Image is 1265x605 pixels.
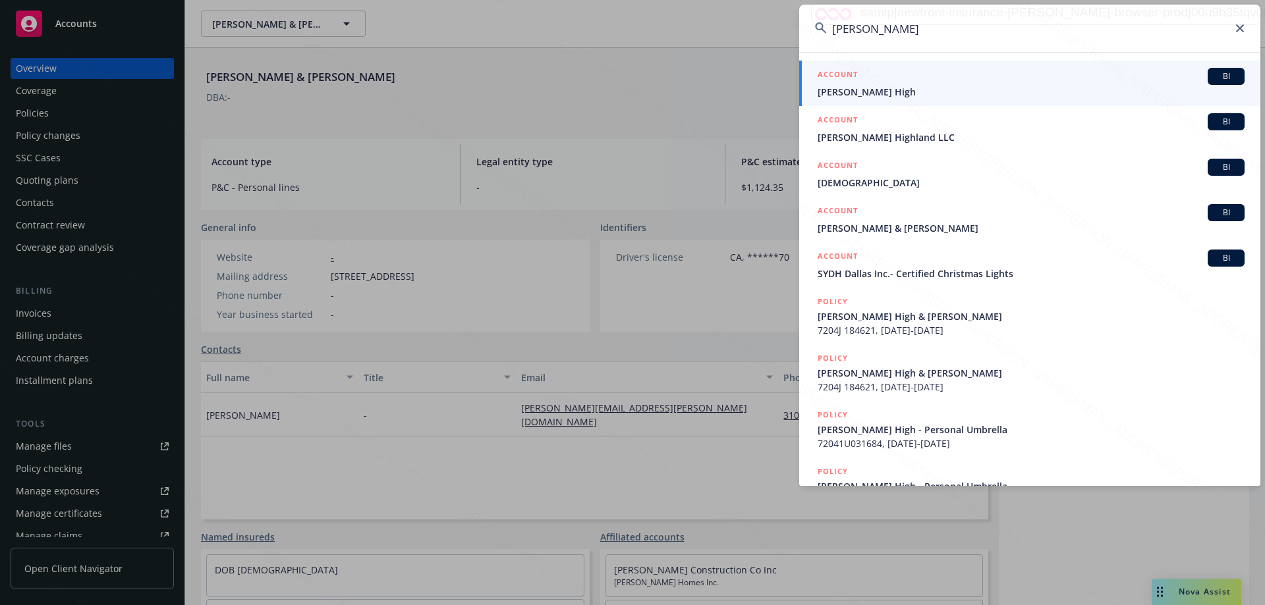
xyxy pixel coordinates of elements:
a: ACCOUNTBI[PERSON_NAME] Highland LLC [799,106,1260,151]
span: SYDH Dallas Inc.- Certified Christmas Lights [818,267,1245,280]
h5: ACCOUNT [818,113,858,129]
a: POLICY[PERSON_NAME] High - Personal Umbrella [799,458,1260,514]
h5: POLICY [818,465,848,478]
h5: POLICY [818,408,848,421]
a: ACCOUNTBI[PERSON_NAME] High [799,61,1260,106]
span: BI [1213,161,1239,173]
span: BI [1213,70,1239,82]
span: [PERSON_NAME] High - Personal Umbrella [818,479,1245,493]
span: [DEMOGRAPHIC_DATA] [818,176,1245,190]
a: POLICY[PERSON_NAME] High & [PERSON_NAME]7204J 184621, [DATE]-[DATE] [799,288,1260,344]
span: BI [1213,252,1239,264]
h5: POLICY [818,352,848,365]
a: POLICY[PERSON_NAME] High & [PERSON_NAME]7204J 184621, [DATE]-[DATE] [799,344,1260,401]
h5: ACCOUNT [818,204,858,220]
a: ACCOUNTBI[PERSON_NAME] & [PERSON_NAME] [799,197,1260,242]
span: 72041U031684, [DATE]-[DATE] [818,436,1245,450]
h5: ACCOUNT [818,250,858,265]
span: [PERSON_NAME] High & [PERSON_NAME] [818,366,1245,380]
span: [PERSON_NAME] Highland LLC [818,130,1245,144]
span: [PERSON_NAME] High & [PERSON_NAME] [818,309,1245,323]
span: BI [1213,116,1239,128]
h5: POLICY [818,295,848,308]
span: [PERSON_NAME] High - Personal Umbrella [818,423,1245,436]
a: POLICY[PERSON_NAME] High - Personal Umbrella72041U031684, [DATE]-[DATE] [799,401,1260,458]
h5: ACCOUNT [818,159,858,174]
a: ACCOUNTBISYDH Dallas Inc.- Certified Christmas Lights [799,242,1260,288]
input: Search... [799,5,1260,52]
a: ACCOUNTBI[DEMOGRAPHIC_DATA] [799,151,1260,197]
span: [PERSON_NAME] & [PERSON_NAME] [818,221,1245,235]
h5: ACCOUNT [818,68,858,84]
span: 7204J 184621, [DATE]-[DATE] [818,380,1245,394]
span: [PERSON_NAME] High [818,85,1245,99]
span: 7204J 184621, [DATE]-[DATE] [818,323,1245,337]
span: BI [1213,207,1239,219]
